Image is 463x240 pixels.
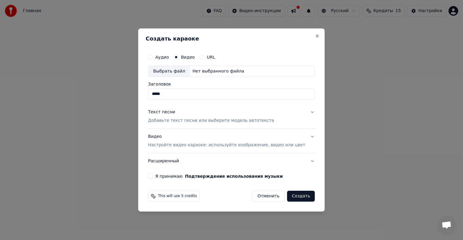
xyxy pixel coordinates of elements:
button: Создать [287,191,315,202]
div: Текст песни [148,109,175,115]
label: URL [207,55,215,59]
label: Заголовок [148,82,315,86]
p: Настройте видео караоке: используйте изображение, видео или цвет [148,142,305,148]
div: Видео [148,134,305,148]
button: Отменить [252,191,285,202]
div: Нет выбранного файла [190,68,247,74]
label: Аудио [155,55,169,59]
button: Расширенный [148,153,315,169]
label: Видео [181,55,195,59]
button: Я принимаю [185,174,283,178]
button: Текст песниДобавьте текст песни или выберите модель автотекста [148,104,315,128]
h2: Создать караоке [146,36,317,41]
button: ВидеоНастройте видео караоке: используйте изображение, видео или цвет [148,129,315,153]
label: Я принимаю [155,174,283,178]
div: Выбрать файл [148,66,190,77]
p: Добавьте текст песни или выберите модель автотекста [148,118,274,124]
span: This will use 5 credits [158,194,197,199]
